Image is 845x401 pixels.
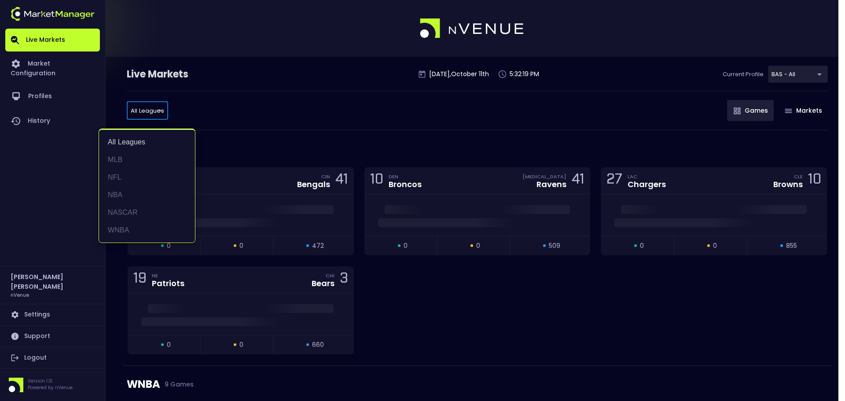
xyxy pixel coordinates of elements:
[99,169,195,186] li: NFL
[99,204,195,221] li: NASCAR
[99,151,195,169] li: MLB
[99,133,195,151] li: All Leagues
[99,186,195,204] li: NBA
[99,221,195,239] li: WNBA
